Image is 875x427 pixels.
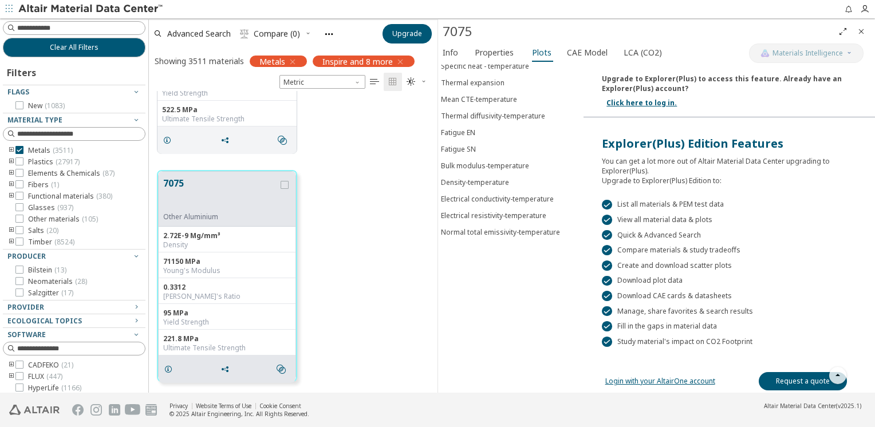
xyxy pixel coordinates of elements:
div: Density [163,240,291,250]
button: Ecological Topics [3,314,145,328]
span: ( 17 ) [61,288,73,298]
i:  [277,365,286,374]
button: Close [852,22,870,41]
span: Elements & Chemicals [28,169,115,178]
div:  [602,245,612,255]
div: Fill in the gaps in material data [602,321,857,331]
div: Density-temperature [441,177,509,187]
div: Study material's impact on CO2 Footprint [602,337,857,347]
span: ( 380 ) [96,191,112,201]
div: © 2025 Altair Engineering, Inc. All Rights Reserved. [170,410,309,418]
span: Neomaterials [28,277,87,286]
i: toogle group [7,192,15,201]
div: Thermal expansion [441,78,504,88]
span: Glasses [28,203,73,212]
img: AI Copilot [760,49,770,58]
span: Other materials [28,215,98,224]
button: Upgrade [383,24,432,44]
img: Altair Material Data Center [18,3,164,15]
span: CAE Model [567,44,608,62]
div: Compare materials & study tradeoffs [602,245,857,255]
button: Bulk modulus-temperature [438,157,584,174]
span: LCA (CO2) [624,44,662,62]
div: Yield Strength [163,318,291,327]
div: Yield Strength [162,89,292,98]
button: Software [3,328,145,342]
button: Fatigue EN [438,124,584,141]
span: ( 28 ) [75,276,87,286]
span: Ecological Topics [7,316,82,326]
span: ( 8524 ) [54,237,74,247]
button: Share [215,129,239,152]
div: Electrical resistivity-temperature [441,211,546,220]
span: Compare (0) [254,30,300,38]
span: ( 1166 ) [61,383,81,393]
div: 0.3312 [163,283,291,292]
div: Create and download scatter plots [602,260,857,271]
a: Privacy [170,402,188,410]
span: Provider [7,302,44,312]
i: toogle group [7,372,15,381]
button: Table View [365,73,384,91]
button: Share [215,358,239,381]
button: Similar search [273,129,297,152]
a: Request a quote [759,372,847,390]
button: Provider [3,301,145,314]
button: Fatigue SN [438,141,584,157]
div:  [602,291,612,301]
div:  [602,200,612,210]
div:  [602,230,612,240]
button: Material Type [3,113,145,127]
span: ( 937 ) [57,203,73,212]
button: Details [157,129,182,152]
div:  [602,306,612,317]
span: Clear All Filters [50,43,98,52]
span: Metals [259,56,285,66]
span: CADFEKO [28,361,73,370]
div: Explorer(Plus) Edition Features [602,136,857,152]
div:  [602,215,612,225]
a: Login with your AltairOne account [605,376,715,386]
button: Normal total emissivity-temperature [438,224,584,240]
div: Ultimate Tensile Strength [163,343,291,353]
button: Density-temperature [438,174,584,191]
div: Bulk modulus-temperature [441,161,529,171]
div: 522.5 MPa [162,105,292,114]
button: Producer [3,250,145,263]
span: Flags [7,87,29,97]
div: 71150 MPa [163,257,291,266]
button: Full Screen [834,22,852,41]
div:  [602,260,612,271]
a: Website Terms of Use [196,402,251,410]
div: [PERSON_NAME]'s Ratio [163,292,291,301]
div: List all materials & PEM test data [602,200,857,210]
button: Electrical resistivity-temperature [438,207,584,224]
div: Normal total emissivity-temperature [441,227,560,237]
div: 221.8 MPa [163,334,291,343]
button: 7075 [163,176,278,212]
span: ( 105 ) [82,214,98,224]
div: 2.72E-9 Mg/mm³ [163,231,291,240]
span: FLUX [28,372,62,381]
span: Inspire and 8 more [322,56,393,66]
i:  [388,77,397,86]
div: Mean CTE-temperature [441,94,517,104]
div:  [602,337,612,347]
a: Click here to log in. [606,98,677,108]
button: Thermal expansion [438,74,584,91]
div: 95 MPa [163,309,291,318]
a: Cookie Consent [259,402,301,410]
button: Electrical conductivity-temperature [438,191,584,207]
div: View all material data & plots [602,215,857,225]
div: Fatigue EN [441,128,475,137]
span: Metals [28,146,73,155]
span: ( 87 ) [103,168,115,178]
span: Advanced Search [167,30,231,38]
i: toogle group [7,361,15,370]
button: Theme [402,73,432,91]
span: ( 1 ) [51,180,59,189]
span: ( 1083 ) [45,101,65,110]
button: AI CopilotMaterials Intelligence [749,44,864,63]
i: toogle group [7,226,15,235]
i: toogle group [7,180,15,189]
